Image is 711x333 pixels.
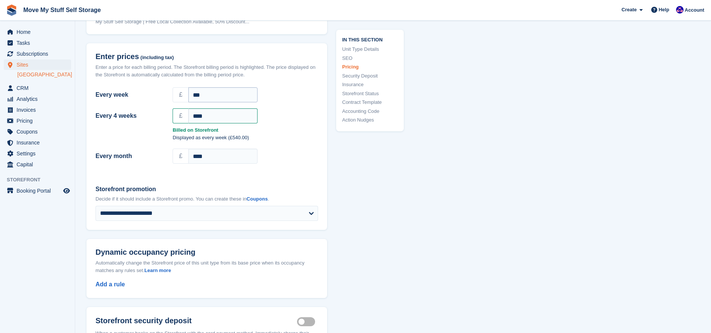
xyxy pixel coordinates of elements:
img: Jade Whetnall [676,6,684,14]
a: menu [4,148,71,159]
label: Every week [96,90,164,99]
a: menu [4,94,71,104]
label: Storefront promotion [96,185,318,194]
span: (including tax) [141,55,174,61]
span: Insurance [17,137,62,148]
a: Storefront Status [342,90,398,97]
span: Home [17,27,62,37]
span: Account [685,6,704,14]
span: In this section [342,35,398,43]
a: menu [4,126,71,137]
a: Contract Template [342,99,398,106]
span: Analytics [17,94,62,104]
a: Add a rule [96,281,125,287]
a: Pricing [342,63,398,71]
div: Enter a price for each billing period. The Storefront billing period is highlighted. The price di... [96,64,318,78]
a: Coupons [247,196,268,202]
a: Learn more [144,268,171,273]
a: SEO [342,54,398,62]
p: Decide if it should include a Storefront promo. You can create these in . [96,195,318,203]
strong: Billed on Storefront [173,126,318,134]
a: menu [4,137,71,148]
span: Subscriptions [17,49,62,59]
span: Settings [17,148,62,159]
span: Coupons [17,126,62,137]
span: Dynamic occupancy pricing [96,248,196,257]
a: menu [4,38,71,48]
label: Security deposit on [297,321,318,322]
span: Booking Portal [17,186,62,196]
a: Move My Stuff Self Storage [20,4,104,16]
div: Automatically change the Storefront price of this unit type from its base price when its occupanc... [96,259,318,274]
a: Insurance [342,81,398,88]
span: Create [622,6,637,14]
a: menu [4,83,71,93]
a: menu [4,186,71,196]
span: CRM [17,83,62,93]
span: Invoices [17,105,62,115]
a: menu [4,49,71,59]
span: Storefront [7,176,75,184]
a: menu [4,59,71,70]
span: Enter prices [96,52,139,61]
a: menu [4,159,71,170]
span: Capital [17,159,62,170]
p: Displayed as every week (£540.00) [173,134,318,141]
span: Sites [17,59,62,70]
a: [GEOGRAPHIC_DATA] [17,71,71,78]
a: Security Deposit [342,72,398,79]
label: Every 4 weeks [96,111,164,120]
label: Every month [96,152,164,161]
a: Unit Type Details [342,46,398,53]
a: Action Nudges [342,116,398,124]
h2: Storefront security deposit [96,316,297,325]
span: Tasks [17,38,62,48]
a: menu [4,105,71,115]
span: Pricing [17,116,62,126]
img: stora-icon-8386f47178a22dfd0bd8f6a31ec36ba5ce8667c1dd55bd0f319d3a0aa187defe.svg [6,5,17,16]
span: Help [659,6,669,14]
a: Preview store [62,186,71,195]
a: menu [4,27,71,37]
a: menu [4,116,71,126]
a: Accounting Code [342,107,398,115]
